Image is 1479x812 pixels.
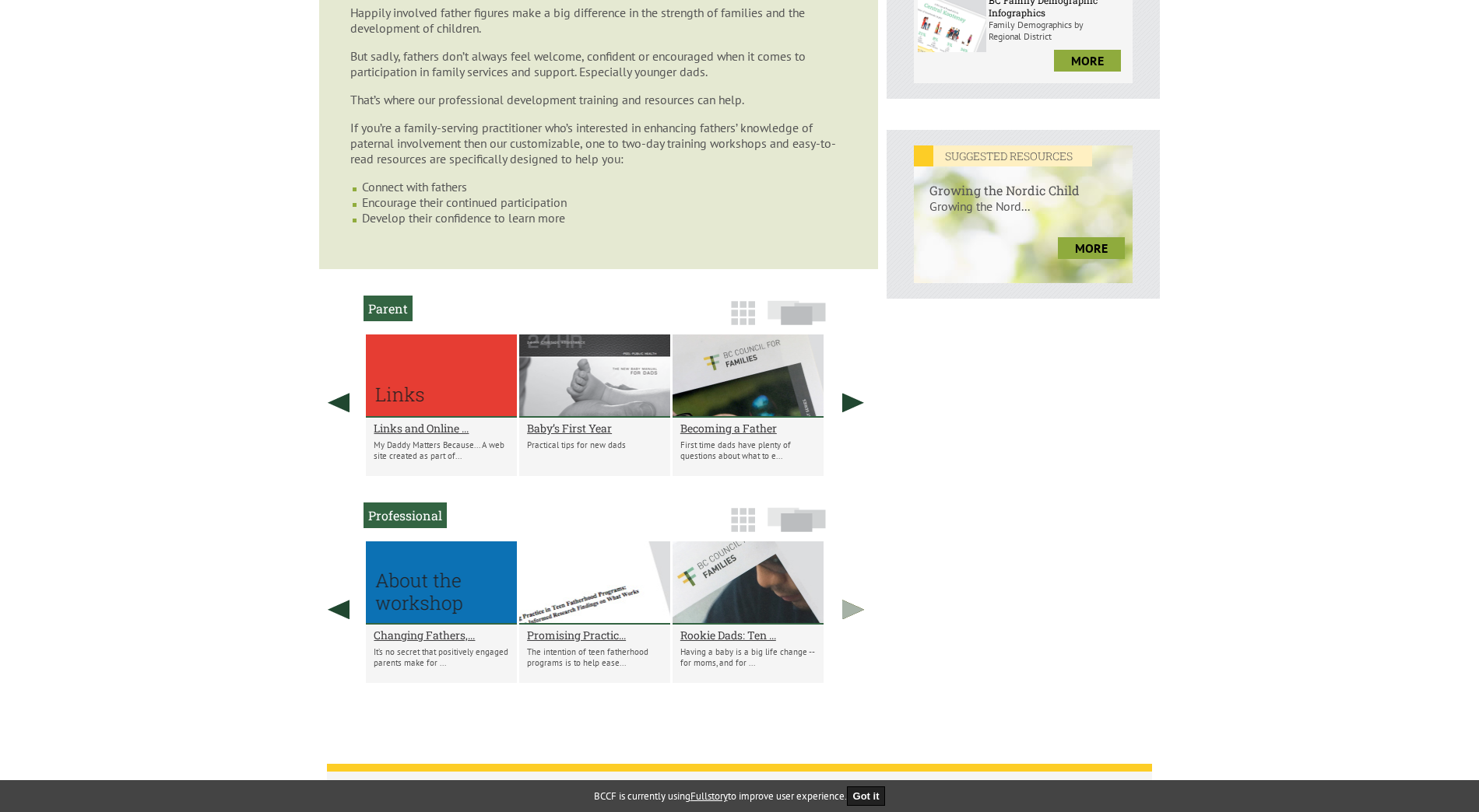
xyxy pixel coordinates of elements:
a: Contact [664,774,740,803]
p: Practical tips for new dads [527,439,662,450]
p: Growing the Nord... [914,198,1133,229]
a: Changing Fathers,... [374,628,509,642]
p: Happily involved father figures make a big difference in the strength of families and the develop... [350,5,847,36]
p: If you’re a family-serving practitioner who’s interested in enhancing fathers’ knowledge of pater... [350,120,847,166]
li: Changing Fathers, Evolving Services [366,541,517,683]
a: Becoming a Father [680,421,816,436]
p: But sadly, fathers don’t always feel welcome, confident or encouraged when it comes to participat... [350,48,847,79]
button: Got it [847,786,886,806]
p: First time dads have plenty of questions about what to e... [680,439,816,461]
a: Fullstory [690,789,728,803]
em: SUGGESTED RESOURCES [914,145,1092,166]
a: Sitemap [752,774,824,803]
img: grid-icon.png [731,508,755,532]
h2: Professional [364,502,447,528]
li: Connect with fathers [362,179,847,194]
a: Grid View [726,515,760,540]
a: Promising Practic... [527,628,662,642]
li: Promising Practices in Teen Fatherhood Programs [519,541,670,683]
p: Family Demographics by Regional District [989,19,1129,42]
img: slide-icon.png [768,300,826,325]
li: Links and Online Resources [366,334,517,476]
li: Baby’s First Year [519,334,670,476]
p: That’s where our professional development training and resources can help. [350,92,847,107]
p: Having a baby is a big life change -- for moms, and for ... [680,646,816,668]
a: Slide View [763,515,831,540]
li: Becoming a Father [673,334,824,476]
a: more [1054,50,1121,72]
a: Rookie Dads: Ten ... [680,628,816,642]
p: My Daddy Matters Because... A web site created as part of... [374,439,509,461]
li: Encourage their continued participation [362,194,847,210]
img: grid-icon.png [731,301,755,325]
h6: Growing the Nordic Child [914,166,1133,198]
img: slide-icon.png [768,507,826,532]
li: Develop their confidence to learn more [362,210,847,226]
a: News [339,774,398,803]
a: more [1058,237,1125,259]
a: Grid View [726,308,760,333]
a: Slide View [763,308,831,333]
a: Programs [486,774,570,803]
a: Links and Online ... [374,421,509,436]
a: Baby’s First Year [527,421,662,436]
a: About [409,774,474,803]
p: The intention of teen fatherhood programs is to help ease... [527,646,662,668]
a: Donate [581,774,652,803]
h2: Parent [364,296,413,321]
li: Rookie Dads: Ten things every new mom should know [673,541,824,683]
p: It’s no secret that positively engaged parents make for ... [374,646,509,668]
